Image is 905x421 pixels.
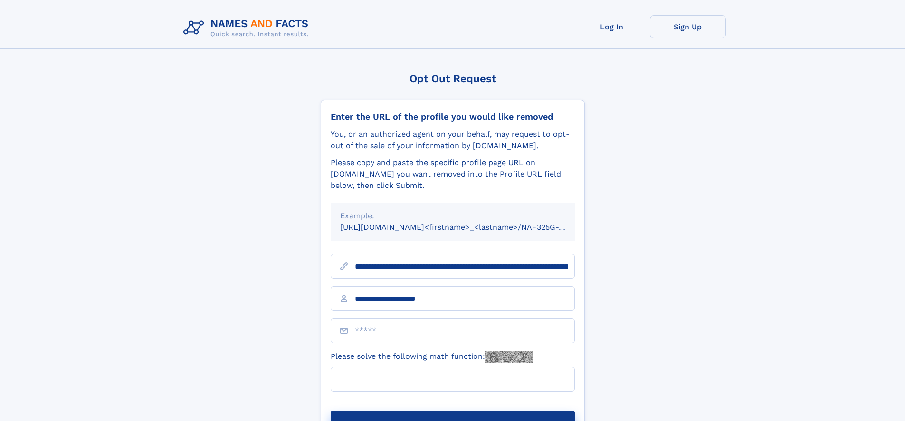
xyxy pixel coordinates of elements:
[331,157,575,191] div: Please copy and paste the specific profile page URL on [DOMAIN_NAME] you want removed into the Pr...
[340,210,565,222] div: Example:
[331,112,575,122] div: Enter the URL of the profile you would like removed
[574,15,650,38] a: Log In
[321,73,585,84] div: Opt Out Request
[650,15,726,38] a: Sign Up
[180,15,316,41] img: Logo Names and Facts
[331,351,533,363] label: Please solve the following math function:
[340,223,593,232] small: [URL][DOMAIN_NAME]<firstname>_<lastname>/NAF325G-xxxxxxxx
[331,129,575,151] div: You, or an authorized agent on your behalf, may request to opt-out of the sale of your informatio...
